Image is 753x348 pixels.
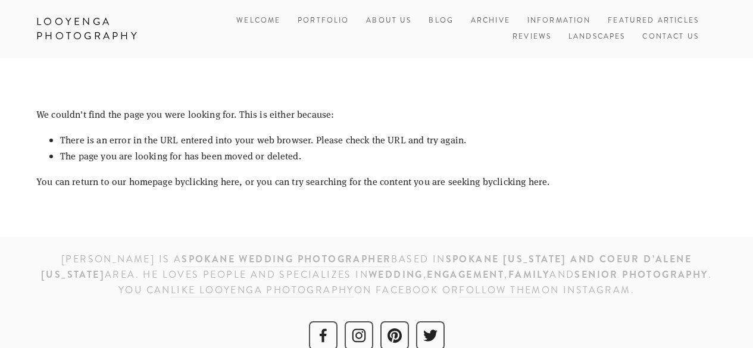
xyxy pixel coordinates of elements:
[27,12,183,46] a: Looyenga Photography
[182,252,391,266] strong: Spokane wedding photographer
[493,175,547,187] a: clicking here
[36,106,717,122] p: We couldn't find the page you were looking for. This is either because:
[508,268,549,281] strong: family
[608,13,699,29] a: Featured Articles
[236,13,280,29] a: Welcome
[471,13,510,29] a: Archive
[568,29,626,45] a: Landscapes
[171,283,354,298] a: like Looyenga Photography
[366,13,411,29] a: About Us
[429,13,454,29] a: Blog
[36,252,717,297] h3: [PERSON_NAME] is a based IN area. He loves people and specializes in , , and . You can on Faceboo...
[182,252,391,267] a: Spokane wedding photographer
[574,268,708,281] strong: senior photography
[298,15,349,26] a: Portfolio
[368,268,423,281] strong: wedding
[642,29,699,45] a: Contact Us
[513,29,551,45] a: Reviews
[60,148,717,164] li: The page you are looking for has been moved or deleted.
[36,173,717,189] p: You can return to our homepage by , or you can try searching for the content you are seeking by .
[527,15,591,26] a: Information
[60,131,717,148] li: There is an error in the URL entered into your web browser. Please check the URL and try again.
[427,268,504,281] strong: engagement
[185,175,239,187] a: clicking here
[459,283,541,298] a: follow them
